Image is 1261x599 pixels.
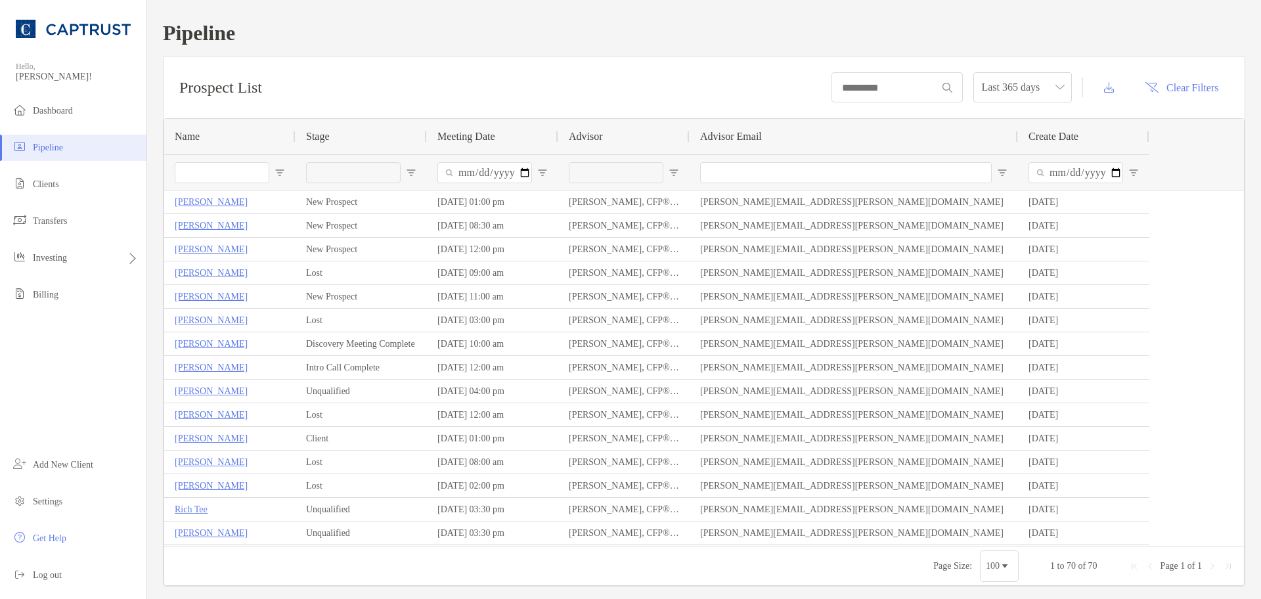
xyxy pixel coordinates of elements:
[296,332,427,355] div: Discovery Meeting Complete
[1029,162,1123,183] input: Create Date Filter Input
[296,309,427,332] div: Lost
[1018,403,1149,426] div: [DATE]
[427,261,558,284] div: [DATE] 09:00 am
[690,427,1018,450] div: [PERSON_NAME][EMAIL_ADDRESS][PERSON_NAME][DOMAIN_NAME]
[558,238,690,261] div: [PERSON_NAME], CFP®, CLU®
[427,521,558,544] div: [DATE] 03:30 pm
[1135,73,1229,102] button: Clear Filters
[12,529,28,545] img: get-help icon
[296,521,427,544] div: Unqualified
[1018,521,1149,544] div: [DATE]
[12,456,28,472] img: add_new_client icon
[558,261,690,284] div: [PERSON_NAME], CFP®, CLU®
[558,380,690,403] div: [PERSON_NAME], CFP®, CLU®
[690,190,1018,213] div: [PERSON_NAME][EMAIL_ADDRESS][PERSON_NAME][DOMAIN_NAME]
[690,332,1018,355] div: [PERSON_NAME][EMAIL_ADDRESS][PERSON_NAME][DOMAIN_NAME]
[690,521,1018,544] div: [PERSON_NAME][EMAIL_ADDRESS][PERSON_NAME][DOMAIN_NAME]
[175,194,248,210] a: [PERSON_NAME]
[175,407,248,423] p: [PERSON_NAME]
[1050,561,1055,571] span: 1
[669,167,679,178] button: Open Filter Menu
[12,102,28,118] img: dashboard icon
[175,241,248,257] p: [PERSON_NAME]
[690,380,1018,403] div: [PERSON_NAME][EMAIL_ADDRESS][PERSON_NAME][DOMAIN_NAME]
[296,285,427,308] div: New Prospect
[12,249,28,265] img: investing icon
[558,214,690,237] div: [PERSON_NAME], CFP®, CLU®
[12,175,28,191] img: clients icon
[175,265,248,281] p: [PERSON_NAME]
[175,501,208,518] p: Rich Tee
[690,498,1018,521] div: [PERSON_NAME][EMAIL_ADDRESS][PERSON_NAME][DOMAIN_NAME]
[690,451,1018,474] div: [PERSON_NAME][EMAIL_ADDRESS][PERSON_NAME][DOMAIN_NAME]
[296,261,427,284] div: Lost
[690,403,1018,426] div: [PERSON_NAME][EMAIL_ADDRESS][PERSON_NAME][DOMAIN_NAME]
[1088,561,1097,571] span: 70
[175,430,248,447] a: [PERSON_NAME]
[1078,561,1086,571] span: of
[33,106,73,116] span: Dashboard
[33,253,67,263] span: Investing
[1018,214,1149,237] div: [DATE]
[981,73,1064,102] span: Last 365 days
[12,212,28,228] img: transfers icon
[175,477,248,494] p: [PERSON_NAME]
[16,5,131,53] img: CAPTRUST Logo
[1018,238,1149,261] div: [DATE]
[1180,561,1185,571] span: 1
[1018,380,1149,403] div: [DATE]
[175,312,248,328] a: [PERSON_NAME]
[1018,309,1149,332] div: [DATE]
[296,214,427,237] div: New Prospect
[558,545,690,568] div: [PERSON_NAME], CFP®, CLU®
[296,380,427,403] div: Unqualified
[175,131,200,143] span: Name
[1018,474,1149,497] div: [DATE]
[1018,190,1149,213] div: [DATE]
[296,451,427,474] div: Lost
[175,336,248,352] p: [PERSON_NAME]
[997,167,1007,178] button: Open Filter Menu
[690,285,1018,308] div: [PERSON_NAME][EMAIL_ADDRESS][PERSON_NAME][DOMAIN_NAME]
[427,380,558,403] div: [DATE] 04:00 pm
[175,359,248,376] p: [PERSON_NAME]
[12,139,28,154] img: pipeline icon
[1018,356,1149,379] div: [DATE]
[569,131,603,143] span: Advisor
[12,493,28,508] img: settings icon
[16,72,139,82] span: [PERSON_NAME]!
[690,309,1018,332] div: [PERSON_NAME][EMAIL_ADDRESS][PERSON_NAME][DOMAIN_NAME]
[296,427,427,450] div: Client
[1018,427,1149,450] div: [DATE]
[296,474,427,497] div: Lost
[275,167,285,178] button: Open Filter Menu
[558,498,690,521] div: [PERSON_NAME], CFP®, CLU®
[33,533,66,543] span: Get Help
[33,460,93,470] span: Add New Client
[33,570,62,580] span: Log out
[175,525,248,541] p: [PERSON_NAME]
[1057,561,1065,571] span: to
[33,179,59,189] span: Clients
[427,427,558,450] div: [DATE] 01:00 pm
[558,451,690,474] div: [PERSON_NAME], CFP®, CLU®
[558,474,690,497] div: [PERSON_NAME], CFP®, CLU®
[427,238,558,261] div: [DATE] 12:00 pm
[296,498,427,521] div: Unqualified
[427,309,558,332] div: [DATE] 03:00 pm
[537,167,548,178] button: Open Filter Menu
[1197,561,1202,571] span: 1
[175,383,248,399] a: [PERSON_NAME]
[1018,332,1149,355] div: [DATE]
[175,217,248,234] a: [PERSON_NAME]
[1223,561,1233,571] div: Last Page
[1128,167,1139,178] button: Open Filter Menu
[690,474,1018,497] div: [PERSON_NAME][EMAIL_ADDRESS][PERSON_NAME][DOMAIN_NAME]
[427,285,558,308] div: [DATE] 11:00 am
[175,454,248,470] a: [PERSON_NAME]
[33,216,67,226] span: Transfers
[437,162,532,183] input: Meeting Date Filter Input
